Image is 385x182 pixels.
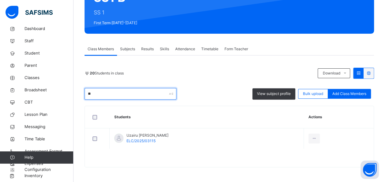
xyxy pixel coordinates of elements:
[25,136,74,142] span: Time Table
[120,46,135,52] span: Subjects
[25,154,73,161] span: Help
[25,38,74,44] span: Staff
[160,46,169,52] span: Skills
[25,87,74,93] span: Broadsheet
[6,6,53,19] img: safsims
[303,91,323,97] span: Bulk upload
[25,112,74,118] span: Lesson Plan
[25,124,74,130] span: Messaging
[25,99,74,105] span: CBT
[201,46,218,52] span: Timetable
[25,75,74,81] span: Classes
[175,46,195,52] span: Attendance
[90,70,124,76] span: Students in class
[88,46,114,52] span: Class Members
[25,50,74,56] span: Student
[126,133,168,138] span: Uzairu [PERSON_NAME]
[304,106,374,128] th: Actions
[360,161,379,179] button: Open asap
[332,91,366,97] span: Add Class Members
[25,63,74,69] span: Parent
[225,46,248,52] span: Form Teacher
[25,26,74,32] span: Dashboard
[323,70,340,76] span: Download
[110,106,304,128] th: Students
[257,91,291,97] span: View subject profile
[25,167,73,173] span: Configuration
[25,148,74,154] span: Assessment Format
[90,71,95,75] b: 20
[126,138,156,143] span: ELC/2025/03115
[141,46,154,52] span: Results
